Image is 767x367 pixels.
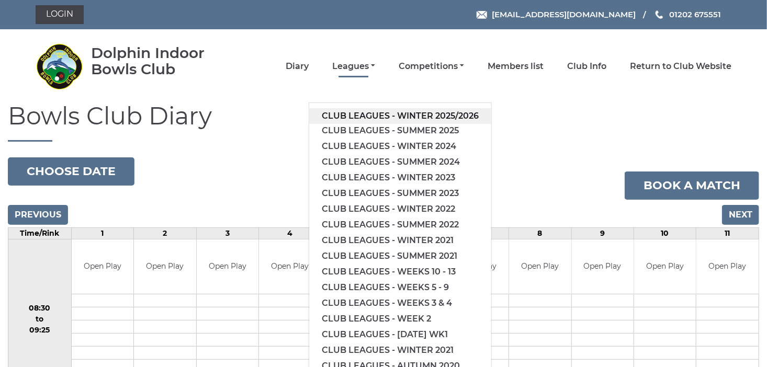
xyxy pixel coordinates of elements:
[8,205,68,225] input: Previous
[196,227,258,239] td: 3
[309,123,491,139] a: Club leagues - Summer 2025
[654,8,721,20] a: Phone us 01202 675551
[630,61,731,72] a: Return to Club Website
[91,45,235,77] div: Dolphin Indoor Bowls Club
[259,227,321,239] td: 4
[571,227,634,239] td: 9
[8,227,72,239] td: Time/Rink
[399,61,464,72] a: Competitions
[696,227,759,239] td: 11
[309,311,491,327] a: Club leagues - Week 2
[332,61,375,72] a: Leagues
[309,327,491,342] a: Club leagues - [DATE] wk1
[286,61,309,72] a: Diary
[696,239,759,294] td: Open Play
[309,280,491,295] a: Club leagues - Weeks 5 - 9
[625,171,759,200] a: Book a match
[722,205,759,225] input: Next
[197,239,258,294] td: Open Play
[309,295,491,311] a: Club leagues - Weeks 3 & 4
[309,186,491,201] a: Club leagues - Summer 2023
[309,342,491,358] a: Club leagues - Winter 2021
[669,9,721,19] span: 01202 675551
[8,157,134,186] button: Choose date
[309,201,491,217] a: Club leagues - Winter 2022
[134,239,196,294] td: Open Play
[259,239,321,294] td: Open Play
[488,61,544,72] a: Members list
[309,108,491,124] a: Club leagues - Winter 2025/2026
[492,9,636,19] span: [EMAIL_ADDRESS][DOMAIN_NAME]
[309,248,491,264] a: Club leagues - Summer 2021
[477,11,487,19] img: Email
[309,139,491,154] a: Club leagues - Winter 2024
[309,233,491,248] a: Club leagues - Winter 2021
[8,103,759,142] h1: Bowls Club Diary
[72,239,133,294] td: Open Play
[634,227,696,239] td: 10
[656,10,663,19] img: Phone us
[572,239,634,294] td: Open Play
[71,227,133,239] td: 1
[36,43,83,90] img: Dolphin Indoor Bowls Club
[36,5,84,24] a: Login
[309,217,491,233] a: Club leagues - Summer 2022
[134,227,196,239] td: 2
[509,239,571,294] td: Open Play
[477,8,636,20] a: Email [EMAIL_ADDRESS][DOMAIN_NAME]
[309,170,491,186] a: Club leagues - Winter 2023
[309,154,491,170] a: Club leagues - Summer 2024
[309,264,491,280] a: Club leagues - Weeks 10 - 13
[567,61,606,72] a: Club Info
[634,239,696,294] td: Open Play
[509,227,571,239] td: 8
